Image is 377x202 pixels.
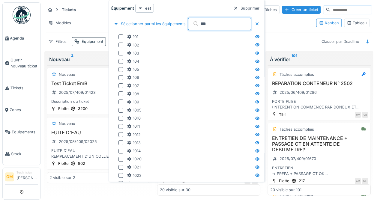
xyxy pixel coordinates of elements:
[78,161,85,166] div: 902
[16,170,38,175] div: Technicien
[59,72,75,77] div: Nouveau
[127,34,138,40] div: 101
[280,156,316,162] div: 2025/07/409/01670
[292,56,297,63] sup: 101
[282,6,321,14] div: Créer un ticket
[49,99,147,104] div: Description du ticket
[280,90,317,95] div: 2025/06/409/01286
[5,172,14,181] li: GM
[355,112,361,118] div: MV
[111,5,134,11] strong: Équipement
[280,126,314,132] div: Tâches accomplies
[49,130,147,135] h3: FUITE D'EAU
[49,81,147,86] h3: Test Ticket EmB
[59,7,78,13] strong: Tickets
[10,57,38,69] span: Ouvrir nouveau ticket
[10,85,38,91] span: Tickets
[127,58,139,64] div: 104
[279,178,289,184] div: Flotte
[16,170,38,183] li: [PERSON_NAME]
[58,161,68,166] div: Flotte
[145,5,151,11] strong: est
[355,178,361,184] div: AM
[58,106,68,111] div: Flotte
[10,35,38,41] span: Agenda
[111,20,188,28] div: Sélectionner parmi les équipements
[347,20,367,26] div: Tableau
[49,56,148,63] div: Nouveau
[71,56,73,63] sup: 2
[160,187,190,193] div: 20 visible sur 30
[59,90,96,95] div: 2025/07/409/01423
[46,19,74,27] div: Modèles
[261,5,280,14] div: Tâches
[231,4,262,12] div: Supprimer
[362,112,368,118] div: GB
[12,129,38,135] span: Équipements
[319,37,362,46] div: Classer par Deadline
[11,151,38,157] span: Stock
[127,140,141,146] div: 1013
[127,75,139,80] div: 106
[127,115,141,121] div: 1010
[127,99,139,105] div: 109
[59,139,97,144] div: 2025/08/409/02025
[49,148,147,159] div: FUITE D'EAU REMPLACEMENT D'UN COLLIER DE SERRAGE
[127,42,139,48] div: 102
[10,107,38,113] span: Zones
[127,148,141,154] div: 1014
[270,56,368,63] div: À vérifier
[127,156,142,162] div: 1020
[49,175,75,180] div: 2 visible sur 2
[299,178,305,184] div: 217
[270,81,368,86] h3: REPARATION CONTENEUR N° 2502
[362,178,368,184] div: ML
[127,181,142,186] div: 1030
[279,112,286,117] div: Tibi
[78,106,88,111] div: 3200
[127,50,139,56] div: 103
[319,20,339,26] div: Kanban
[270,135,368,153] h3: ENTRETIEN DE MAINTENANCE + PASSAGE CT EN ATTENTE DE DEBITMETRE?
[127,132,141,138] div: 1012
[127,173,142,178] div: 1022
[13,6,31,24] img: Badge_color-CXgf-gQk.svg
[127,123,140,129] div: 1011
[270,187,301,193] div: 20 visible sur 101
[127,107,142,113] div: 1005
[127,91,139,97] div: 108
[46,37,69,46] div: Filtres
[127,164,141,170] div: 1021
[59,121,75,126] div: Nouveau
[270,99,368,110] div: PORTE PLIEE (INTERENTION COMMENCE PAR DONEUX ET TERMINE PAR [PERSON_NAME])
[280,72,314,77] div: Tâches accomplies
[82,39,103,44] div: Équipement
[127,67,139,72] div: 105
[127,83,139,89] div: 107
[270,165,368,177] div: ENTRETIEN -> PREPA + PASSAGE CT OK -> EN ATTENTE DEBIMETRE D'AIR EN COMMANDE -> REMPLACEMENT PLAQ...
